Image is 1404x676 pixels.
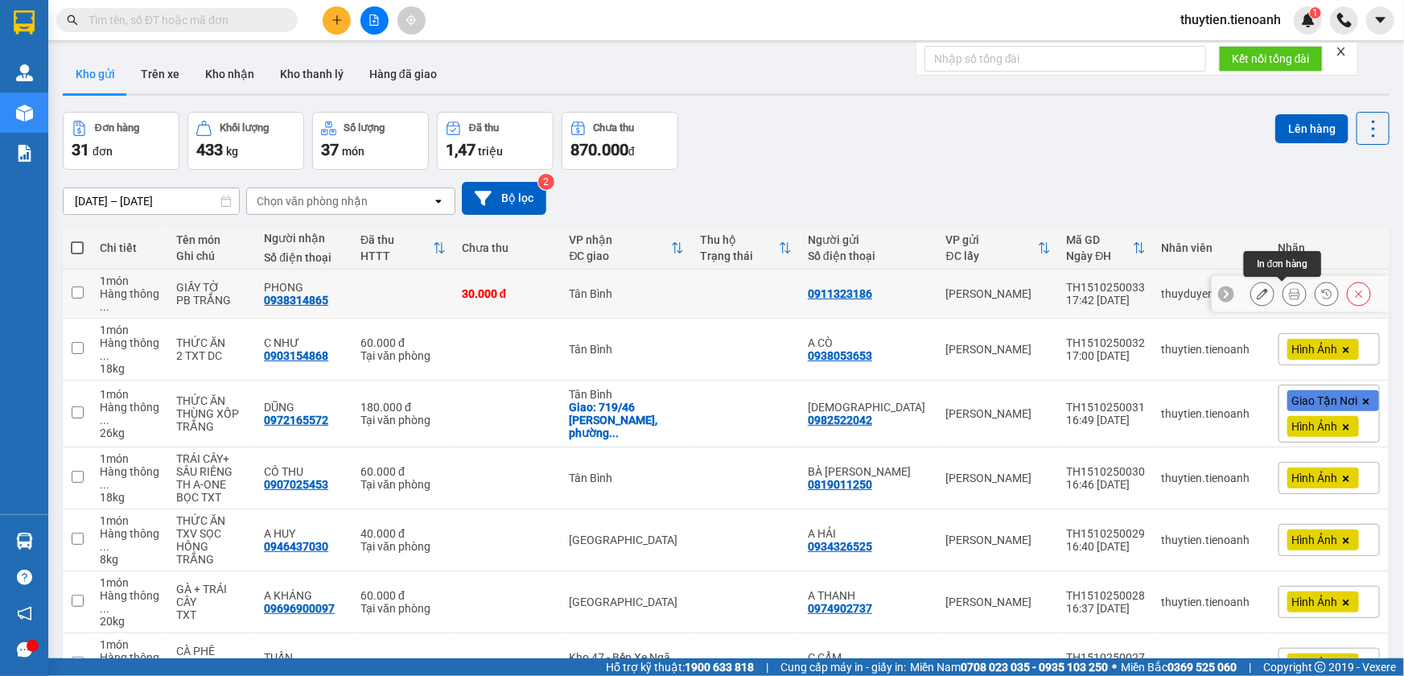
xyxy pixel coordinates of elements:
div: 16:37 [DATE] [1067,602,1146,615]
button: caret-down [1366,6,1394,35]
div: 1 món [100,274,160,287]
div: Hàng thông thường [100,401,160,427]
span: ... [100,478,109,491]
div: [PERSON_NAME] [946,407,1051,420]
div: 2 TXT DC [176,349,248,362]
input: Tìm tên, số ĐT hoặc mã đơn [89,11,278,29]
div: 0974902737 [808,602,872,615]
button: Kho thanh lý [267,55,356,93]
img: warehouse-icon [16,64,33,81]
div: 40.000 đ [360,527,446,540]
div: THÙNG XỐP TRẮNG [176,407,248,433]
div: thuytien.tienoanh [1162,407,1262,420]
span: search [67,14,78,26]
div: C NHƯ [264,336,344,349]
div: THỨC ĂN [176,394,248,407]
div: Ngày ĐH [1067,249,1133,262]
span: Hình Ảnh [1292,471,1338,485]
span: notification [17,606,32,621]
div: 1 món [100,514,160,527]
img: logo-vxr [14,10,35,35]
span: món [342,145,364,158]
div: Hàng thông thường [100,287,160,313]
div: Tại văn phòng [360,602,446,615]
div: Chưa thu [462,241,554,254]
div: [PERSON_NAME] [946,287,1051,300]
sup: 2 [538,174,554,190]
span: question-circle [17,570,32,585]
input: Select a date range. [64,188,239,214]
span: VP Nhận: [GEOGRAPHIC_DATA] [122,58,203,74]
div: Tân Bình [570,472,685,484]
strong: 0708 023 035 - 0935 103 250 [961,661,1108,674]
div: Hàng thông thường [100,336,160,362]
input: Nhập số tổng đài [924,46,1206,72]
span: Miền Bắc [1121,658,1237,676]
img: icon-new-feature [1301,13,1315,27]
img: warehouse-icon [16,105,33,122]
div: A HUY [264,527,344,540]
span: ĐT: 0935 882 082 [122,97,182,105]
div: 0934326525 [808,540,872,553]
div: C CẨM [808,651,930,664]
div: ĐC lấy [946,249,1038,262]
div: A THANH [808,589,930,602]
strong: 0369 525 060 [1167,661,1237,674]
div: 0946437030 [264,540,328,553]
div: Ghi chú [176,249,248,262]
strong: 1900 633 614 [108,39,177,52]
span: Giao Tận Nơi [1292,394,1358,408]
button: Đơn hàng31đơn [63,112,179,170]
span: ⚪️ [1112,664,1117,670]
strong: NHẬN HÀNG NHANH - GIAO TỐC HÀNH [63,27,223,37]
div: Chưa thu [594,122,635,134]
div: A CÒ [808,336,930,349]
div: TH1510250032 [1067,336,1146,349]
img: logo [6,10,47,51]
th: Toggle SortBy [938,227,1059,270]
button: Số lượng37món [312,112,429,170]
button: Bộ lọc [462,182,546,215]
div: 17:42 [DATE] [1067,294,1146,307]
span: file-add [368,14,380,26]
span: ... [100,414,109,427]
span: Hình Ảnh [1292,533,1338,547]
div: In đơn hàng [1244,251,1321,277]
div: Tên món [176,233,248,246]
span: CTY TNHH DLVT TIẾN OANH [60,9,225,24]
span: 1,47 [446,140,476,159]
div: VP nhận [570,233,672,246]
div: Đã thu [360,233,433,246]
button: Kết nối tổng đài [1219,46,1323,72]
button: Đã thu1,47 triệu [437,112,554,170]
div: 30.000 đ [462,287,554,300]
div: 60.000 đ [360,465,446,478]
div: 1 món [100,388,160,401]
span: caret-down [1373,13,1388,27]
span: plus [331,14,343,26]
span: ĐT:0905 22 58 58 [6,97,66,105]
span: thuytien.tienoanh [1167,10,1294,30]
button: plus [323,6,351,35]
span: 433 [196,140,223,159]
div: Chọn văn phòng nhận [257,193,368,209]
div: 26 kg [100,427,160,439]
div: Hàng thông thường [100,465,160,491]
div: TH1510250030 [1067,465,1146,478]
span: 1 [1312,7,1318,19]
div: TH1510250027 [1067,651,1146,664]
div: BÀ ÁNH [808,465,930,478]
div: Trạng thái [700,249,779,262]
div: Tại văn phòng [360,540,446,553]
div: Hàng thông thường [100,589,160,615]
button: file-add [360,6,389,35]
div: 180.000 đ [360,401,446,414]
div: CÀ PHÊ [176,645,248,657]
div: thuytien.tienoanh [1162,657,1262,670]
div: Tại văn phòng [360,478,446,491]
div: Khối lượng [220,122,269,134]
div: [PERSON_NAME] [946,534,1051,546]
span: ... [100,349,109,362]
div: [PERSON_NAME] [946,472,1051,484]
div: 18 kg [100,362,160,375]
